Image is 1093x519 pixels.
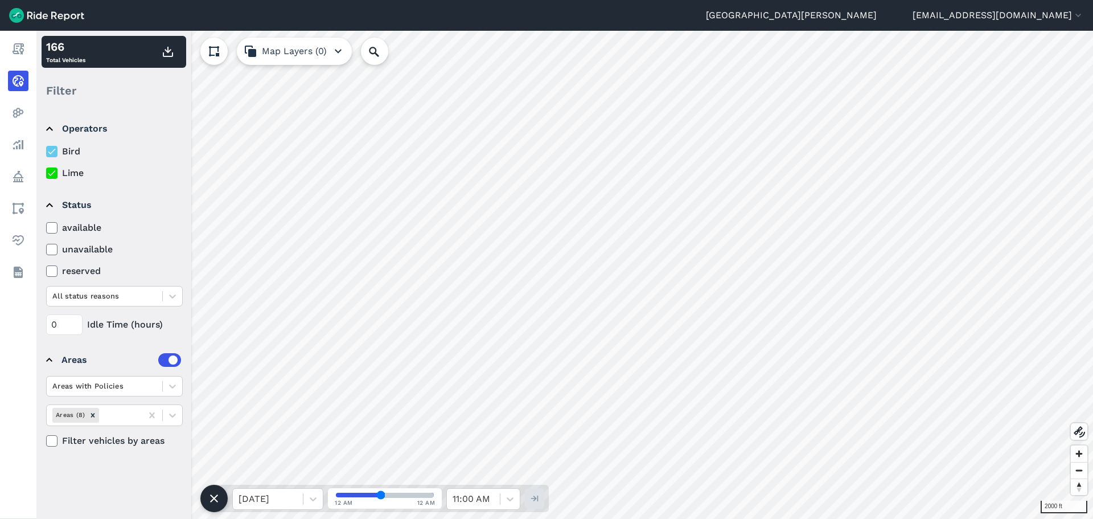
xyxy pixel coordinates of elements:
[1071,479,1087,495] button: Reset bearing to north
[361,38,406,65] input: Search Location or Vehicles
[46,221,183,235] label: available
[706,9,877,22] a: [GEOGRAPHIC_DATA][PERSON_NAME]
[1071,446,1087,462] button: Zoom in
[8,71,28,91] a: Realtime
[46,38,85,55] div: 166
[46,189,181,221] summary: Status
[1071,462,1087,479] button: Zoom out
[8,134,28,155] a: Analyze
[8,166,28,187] a: Policy
[46,166,183,180] label: Lime
[52,408,87,422] div: Areas (8)
[42,73,186,108] div: Filter
[46,434,183,448] label: Filter vehicles by areas
[46,314,183,335] div: Idle Time (hours)
[335,498,353,507] span: 12 AM
[9,8,84,23] img: Ride Report
[8,262,28,283] a: Datasets
[913,9,1084,22] button: [EMAIL_ADDRESS][DOMAIN_NAME]
[46,264,183,278] label: reserved
[46,344,181,376] summary: Areas
[237,38,352,65] button: Map Layers (0)
[87,408,99,422] div: Remove Areas (8)
[8,230,28,251] a: Health
[8,198,28,219] a: Areas
[8,39,28,59] a: Report
[36,31,1093,519] canvas: Map
[417,498,435,507] span: 12 AM
[46,38,85,66] div: Total Vehicles
[61,353,181,367] div: Areas
[46,243,183,256] label: unavailable
[46,145,183,158] label: Bird
[1041,501,1087,513] div: 2000 ft
[8,103,28,123] a: Heatmaps
[46,113,181,145] summary: Operators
